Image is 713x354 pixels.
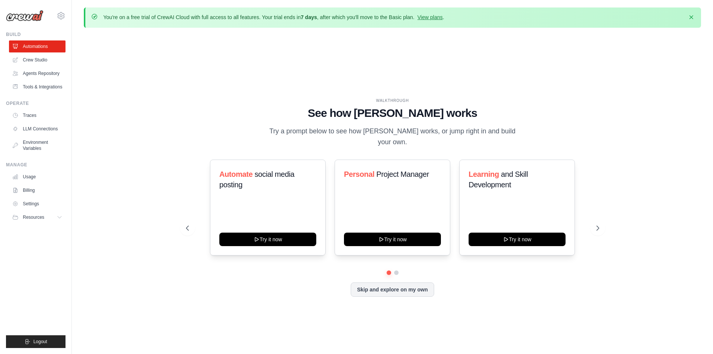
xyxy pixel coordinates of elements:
[6,162,65,168] div: Manage
[344,233,441,246] button: Try it now
[344,170,374,178] span: Personal
[9,54,65,66] a: Crew Studio
[186,106,599,120] h1: See how [PERSON_NAME] works
[9,136,65,154] a: Environment Variables
[9,171,65,183] a: Usage
[6,100,65,106] div: Operate
[219,170,253,178] span: Automate
[186,98,599,103] div: WALKTHROUGH
[219,233,316,246] button: Try it now
[469,233,566,246] button: Try it now
[23,214,44,220] span: Resources
[6,31,65,37] div: Build
[9,67,65,79] a: Agents Repository
[301,14,317,20] strong: 7 days
[6,10,43,21] img: Logo
[9,211,65,223] button: Resources
[9,40,65,52] a: Automations
[33,339,47,345] span: Logout
[351,282,434,297] button: Skip and explore on my own
[676,318,713,354] iframe: Chat Widget
[9,123,65,135] a: LLM Connections
[6,335,65,348] button: Logout
[417,14,442,20] a: View plans
[469,170,499,178] span: Learning
[9,109,65,121] a: Traces
[9,81,65,93] a: Tools & Integrations
[9,198,65,210] a: Settings
[103,13,444,21] p: You're on a free trial of CrewAI Cloud with full access to all features. Your trial ends in , aft...
[9,184,65,196] a: Billing
[219,170,295,189] span: social media posting
[376,170,429,178] span: Project Manager
[267,126,518,148] p: Try a prompt below to see how [PERSON_NAME] works, or jump right in and build your own.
